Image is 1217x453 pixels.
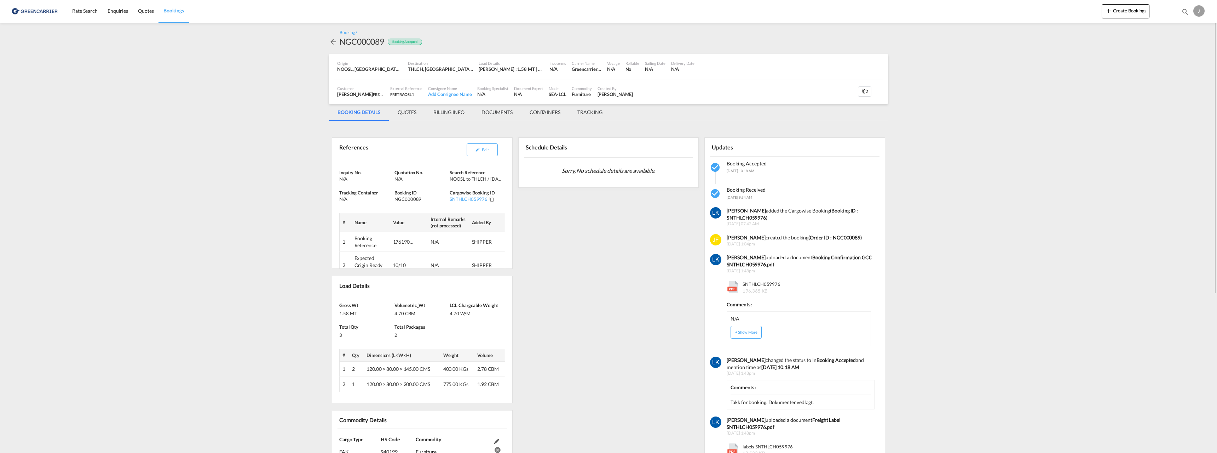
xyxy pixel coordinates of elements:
[727,357,874,370] div: changed the status to In and mention time as
[428,91,472,97] div: Add Consignee Name
[598,91,633,97] div: Jakub Flemming
[340,252,352,279] td: 2
[352,252,390,279] td: Expected Origin Ready Date
[390,213,428,232] th: Value
[337,66,402,72] div: NOOSL, Oslo, Norway, Northern Europe, Europe
[572,61,601,66] div: Carrier Name
[727,187,766,193] span: Booking Received
[340,349,349,362] th: #
[731,315,739,322] div: N/A
[549,66,558,72] div: N/A
[524,141,607,154] div: Schedule Details
[727,207,874,221] div: added the Cargowise Booking
[349,349,364,362] th: Qty
[482,147,489,152] span: Edit
[607,61,619,66] div: Voyage
[808,234,862,240] b: (Order ID : NGC000089)
[1102,4,1149,18] button: icon-plus 400-fgCreate Bookings
[514,86,543,91] div: Document Expert
[625,66,639,72] div: No
[477,91,508,97] div: N/A
[572,86,592,91] div: Commodity
[339,308,393,317] div: 1.58 MT
[329,38,338,46] md-icon: icon-arrow-left
[559,164,658,177] span: Sorry, No schedule details are available.
[858,86,871,97] div: 2
[450,308,503,317] div: 4.70 W/M
[394,308,448,317] div: 4.70 CBM
[450,190,495,196] span: Cargowise Booking ID
[569,104,611,121] md-tab-item: TRACKING
[450,196,488,202] div: SNTHLCH059976
[710,162,721,173] md-icon: icon-checkbox-marked-circle
[645,61,665,66] div: Sailing Date
[394,330,448,338] div: 2
[710,357,721,368] img: 5GKc0YAAAAGSURBVAMAce5+W4uYjTkAAAAASUVORK5CYII=
[1181,8,1189,18] div: icon-magnify
[731,326,762,339] button: + Show More
[329,104,611,121] md-pagination-wrapper: Use the left and right arrow keys to navigate between tabs
[340,362,349,377] td: 1
[394,190,417,196] span: Booking ID
[469,232,505,252] td: SHIPPER
[494,439,499,444] md-icon: Edit
[727,268,874,274] span: [DATE] 1:48pm
[607,66,619,72] div: N/A
[388,39,422,45] div: Booking Accepted
[340,30,357,36] div: Booking /
[477,366,499,372] span: 2.78 CBM
[440,349,474,362] th: Weight
[761,364,800,370] b: [DATE] 10:18 AM
[431,238,452,245] div: N/A
[373,91,426,97] span: FREJA Transport & Logistics AS
[138,8,154,14] span: Quotes
[338,413,421,426] div: Commodity Details
[727,417,874,430] div: uploaded a document
[671,61,695,66] div: Delivery Date
[428,86,472,91] div: Consignee Name
[352,232,390,252] td: Booking Reference
[727,208,858,221] strong: (Booking ID : SNTHLCH059976)
[428,213,469,232] th: Internal Remarks (not processed)
[364,349,440,362] th: Dimensions (L×W×H)
[339,36,384,47] div: NGC000089
[163,7,184,13] span: Bookings
[340,213,352,232] th: #
[477,86,508,91] div: Booking Specialist
[572,91,592,97] div: Furniture
[477,381,499,387] span: 1.92 CBM
[467,143,498,156] button: icon-pencilEdit
[352,213,390,232] th: Name
[598,86,633,91] div: Created By
[474,349,505,362] th: Volume
[743,288,767,294] span: 196.365 KB
[727,430,874,436] span: [DATE] 1:48pm
[381,436,399,442] span: HS Code
[710,234,721,245] img: XAAAABklEQVQDAKS7V1u0I7ciAAAAAElFTkSuQmCC
[731,384,870,395] div: Comments :
[727,241,874,247] span: [DATE] 1:04pm
[727,370,874,376] span: [DATE] 1:48pm
[645,66,665,72] div: N/A
[7,7,162,15] body: Editor, editor2
[337,91,385,97] div: [PERSON_NAME]
[727,298,871,308] div: Comments :
[443,381,468,387] span: 775.00 KGs
[521,104,569,121] md-tab-item: CONTAINERS
[337,86,385,91] div: Customer
[450,170,485,175] span: Search Reference
[394,196,448,202] div: NGC000089
[727,208,766,214] strong: [PERSON_NAME]
[1104,6,1113,15] md-icon: icon-plus 400-fg
[1193,5,1205,17] div: J
[416,436,441,442] span: Commodity
[329,36,339,47] div: icon-arrow-left
[861,89,867,94] md-icon: icon-attachment
[514,91,543,97] div: N/A
[727,254,766,260] b: [PERSON_NAME]
[549,91,566,97] div: SEA-LCL
[339,196,393,202] div: N/A
[710,188,721,199] md-icon: icon-checkbox-marked-circle
[727,417,841,430] b: Freight Label SNTHLCH059976.pdf
[727,169,754,173] span: [DATE] 10:18 AM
